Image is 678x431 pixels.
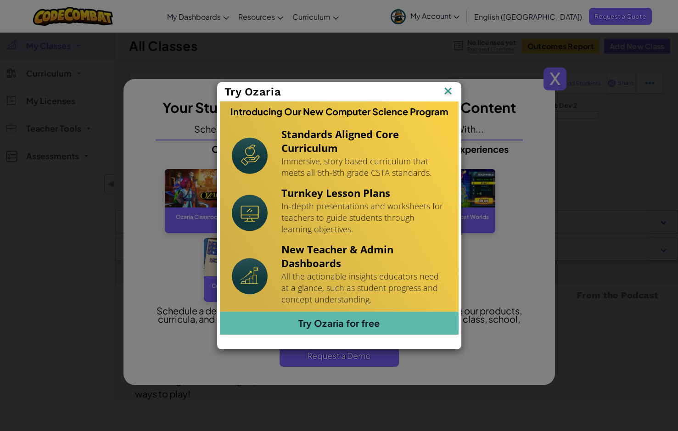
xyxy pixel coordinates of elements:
[281,186,447,200] h4: Turnkey Lesson Plans
[281,201,447,235] p: In-depth presentations and worksheets for teachers to guide students through learning objectives.
[281,127,447,155] h4: Standards Aligned Core Curriculum
[232,137,268,174] img: Icon_StandardsAlignment.svg
[232,258,268,295] img: Icon_NewTeacherDashboard.svg
[230,106,448,117] h3: Introducing Our New Computer Science Program
[442,85,454,99] img: IconClose.svg
[232,195,268,231] img: Icon_Turnkey.svg
[224,85,281,98] span: Try Ozaria
[281,156,447,179] p: Immersive, story based curriculum that meets all 6th-8th grade CSTA standards.
[220,312,459,335] a: Try Ozaria for free
[281,271,447,305] p: All the actionable insights educators need at a glance, such as student progress and concept unde...
[281,242,447,270] h4: New Teacher & Admin Dashboards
